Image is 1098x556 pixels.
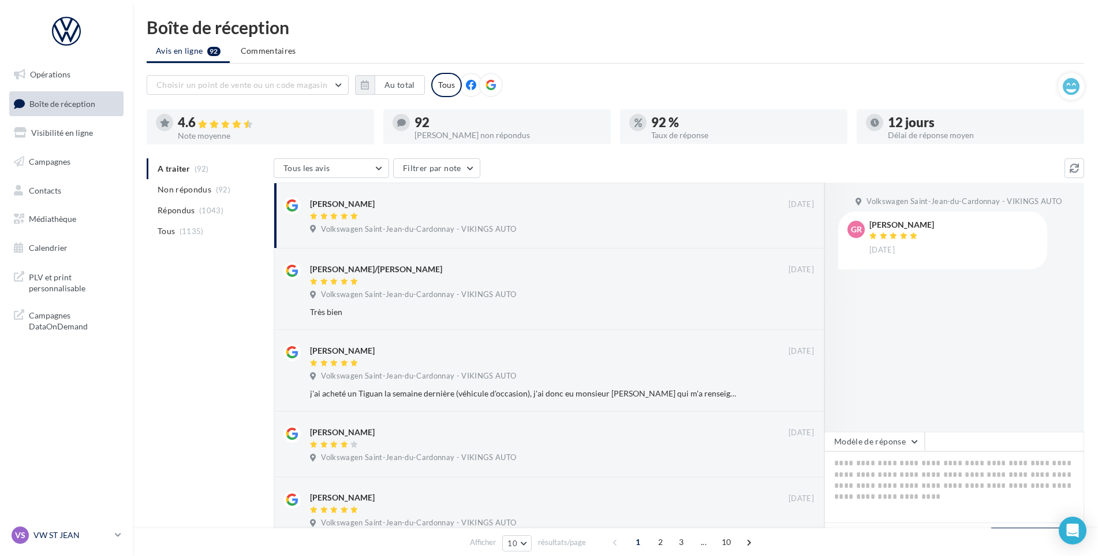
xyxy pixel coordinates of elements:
[7,91,126,116] a: Boîte de réception
[629,533,647,551] span: 1
[33,529,110,541] p: VW ST JEAN
[29,243,68,253] span: Calendrier
[888,116,1075,129] div: 12 jours
[7,179,126,203] a: Contacts
[869,245,895,255] span: [DATE]
[851,224,862,235] span: Gr
[824,432,925,451] button: Modèle de réponse
[310,427,375,438] div: [PERSON_NAME]
[29,269,119,294] span: PLV et print personnalisable
[1059,517,1086,544] div: Open Intercom Messenger
[672,533,690,551] span: 3
[178,116,365,129] div: 4.6
[310,492,375,503] div: [PERSON_NAME]
[393,158,480,178] button: Filtrer par note
[29,157,70,166] span: Campagnes
[29,185,61,195] span: Contacts
[310,345,375,357] div: [PERSON_NAME]
[321,224,516,235] span: Volkswagen Saint-Jean-du-Cardonnay - VIKINGS AUTO
[30,69,70,79] span: Opérations
[216,185,230,194] span: (92)
[321,290,516,300] span: Volkswagen Saint-Jean-du-Cardonnay - VIKINGS AUTO
[158,225,175,237] span: Tous
[651,116,838,129] div: 92 %
[310,388,739,399] div: j'ai acheté un Tiguan la semaine dernière (véhicule d'occasion), j'ai donc eu monsieur [PERSON_NA...
[321,518,516,528] span: Volkswagen Saint-Jean-du-Cardonnay - VIKINGS AUTO
[29,307,119,332] span: Campagnes DataOnDemand
[651,131,838,139] div: Taux de réponse
[502,535,532,551] button: 10
[375,75,425,95] button: Au total
[321,453,516,463] span: Volkswagen Saint-Jean-du-Cardonnay - VIKINGS AUTO
[178,132,365,140] div: Note moyenne
[31,128,93,138] span: Visibilité en ligne
[15,529,25,541] span: VS
[7,121,126,145] a: Visibilité en ligne
[199,206,223,215] span: (1043)
[310,264,442,275] div: [PERSON_NAME]/[PERSON_NAME]
[147,75,349,95] button: Choisir un point de vente ou un code magasin
[888,131,1075,139] div: Délai de réponse moyen
[789,428,814,438] span: [DATE]
[867,197,1062,207] span: Volkswagen Saint-Jean-du-Cardonnay - VIKINGS AUTO
[789,346,814,357] span: [DATE]
[789,494,814,504] span: [DATE]
[431,73,462,97] div: Tous
[158,205,195,216] span: Répondus
[355,75,425,95] button: Au total
[274,158,389,178] button: Tous les avis
[717,533,736,551] span: 10
[156,80,327,90] span: Choisir un point de vente ou un code magasin
[507,539,517,548] span: 10
[29,98,95,108] span: Boîte de réception
[7,236,126,260] a: Calendrier
[9,524,124,546] a: VS VW ST JEAN
[789,265,814,275] span: [DATE]
[283,163,330,173] span: Tous les avis
[7,62,126,87] a: Opérations
[7,303,126,337] a: Campagnes DataOnDemand
[310,198,375,210] div: [PERSON_NAME]
[241,46,296,55] span: Commentaires
[310,306,739,318] div: Très bien
[470,537,496,548] span: Afficher
[7,265,126,299] a: PLV et print personnalisable
[158,184,211,195] span: Non répondus
[29,214,76,224] span: Médiathèque
[414,131,602,139] div: [PERSON_NAME] non répondus
[180,227,204,236] span: (1135)
[651,533,670,551] span: 2
[538,537,586,548] span: résultats/page
[869,221,934,229] div: [PERSON_NAME]
[7,150,126,174] a: Campagnes
[414,116,602,129] div: 92
[7,207,126,231] a: Médiathèque
[147,18,1084,36] div: Boîte de réception
[321,371,516,381] span: Volkswagen Saint-Jean-du-Cardonnay - VIKINGS AUTO
[789,199,814,210] span: [DATE]
[694,533,713,551] span: ...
